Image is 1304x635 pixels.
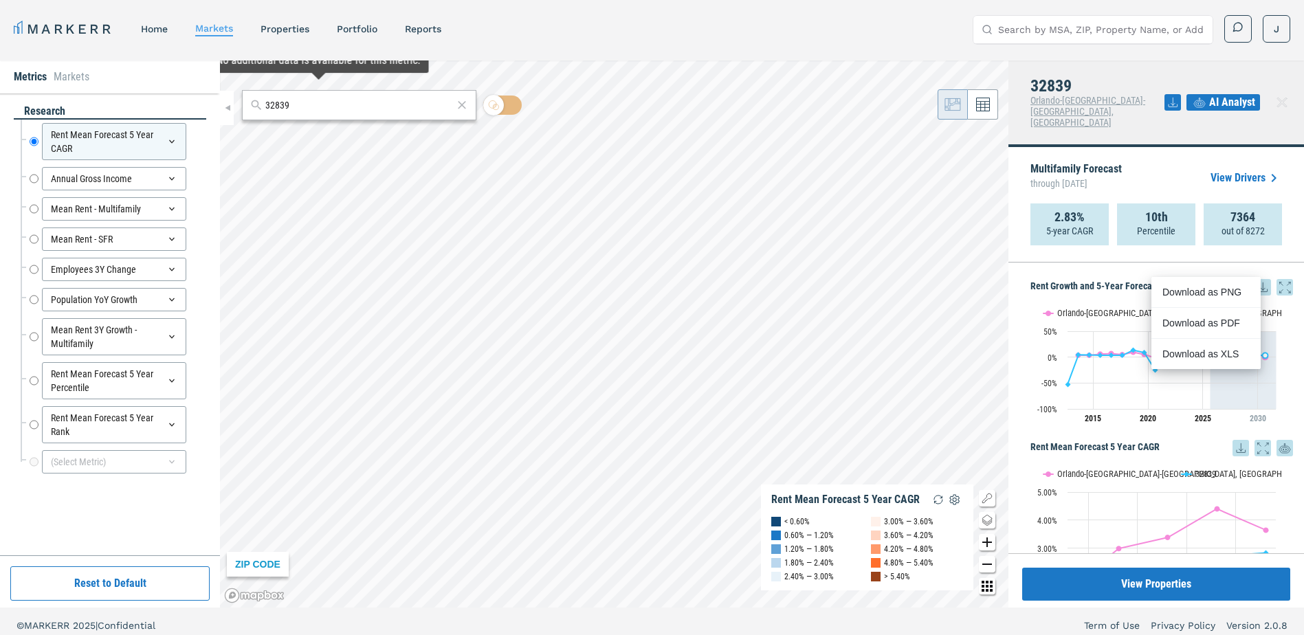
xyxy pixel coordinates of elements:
div: 4.80% — 5.40% [884,556,933,570]
a: View Drivers [1211,170,1282,186]
p: Multifamily Forecast [1030,164,1122,192]
div: 1.20% — 1.80% [784,542,834,556]
h5: Rent Growth and 5-Year Forecast [1030,279,1293,296]
div: Download as PDF [1162,316,1241,330]
text: 3.00% [1037,544,1057,554]
path: Thursday, 29 Aug, 20:00, 3.34. 32839. [1263,353,1268,358]
div: research [14,104,206,120]
path: Tuesday, 29 Aug, 20:00, 3.5. 32839. [1120,353,1125,358]
button: Show 32839 [1182,469,1217,479]
text: 50% [1043,327,1057,337]
path: Monday, 14 Aug, 20:00, 3.38. Orlando-Kissimmee-Sanford, FL. [1165,535,1171,540]
div: Mean Rent 3Y Growth - Multifamily [42,318,186,355]
path: Tuesday, 14 Aug, 20:00, 4.4. Orlando-Kissimmee-Sanford, FL. [1215,506,1220,511]
img: Reload Legend [930,491,947,508]
div: ZIP CODE [227,552,289,577]
a: home [141,23,168,34]
button: Change style map button [979,512,995,528]
div: 4.20% — 4.80% [884,542,933,556]
button: Zoom out map button [979,556,995,572]
div: (Select Metric) [42,450,186,474]
div: Employees 3Y Change [42,258,186,281]
path: Wednesday, 14 Aug, 20:00, 3.64. Orlando-Kissimmee-Sanford, FL. [1263,527,1269,533]
button: AI Analyst [1186,94,1260,111]
path: Saturday, 14 Aug, 20:00, 2.98. Orlando-Kissimmee-Sanford, FL. [1116,546,1122,551]
button: Show/Hide Legend Map Button [979,490,995,506]
li: Metrics [14,69,47,85]
p: out of 8272 [1222,224,1265,238]
a: Mapbox logo [224,588,285,603]
div: Rent Growth and 5-Year Forecast. Highcharts interactive chart. [1030,296,1293,433]
canvas: Map [220,60,1008,608]
svg: Interactive chart [1030,456,1283,628]
span: AI Analyst [1209,94,1255,111]
div: 2.40% — 3.00% [784,570,834,583]
path: Friday, 29 Aug, 20:00, 4.13. 32839. [1087,352,1092,357]
a: Privacy Policy [1151,619,1215,632]
g: 32839, line 4 of 4 with 5 data points. [1219,352,1268,359]
button: Reset to Default [10,566,210,601]
text: -100% [1037,405,1057,414]
a: View Properties [1022,568,1290,601]
div: Rent Mean Forecast 5 Year CAGR [771,493,920,506]
path: Wednesday, 14 Aug, 20:00, 2.83. 32839. [1263,550,1269,555]
h4: 32839 [1030,77,1164,95]
div: < 0.60% [784,515,810,528]
tspan: 2015 [1085,414,1101,423]
div: Download as XLS [1162,347,1241,361]
button: Zoom in map button [979,534,995,550]
div: > 5.40% [884,570,910,583]
div: Rent Mean Forecast 5 Year Percentile [42,362,186,399]
p: 5-year CAGR [1046,224,1093,238]
a: reports [405,23,441,34]
path: Thursday, 29 Aug, 20:00, 4.43. 32839. [1076,352,1081,357]
a: Portfolio [337,23,377,34]
span: through [DATE] [1030,175,1122,192]
div: Download as PDF [1151,308,1261,339]
div: 3.00% — 3.60% [884,515,933,528]
span: MARKERR [24,620,73,631]
h5: Rent Mean Forecast 5 Year CAGR [1030,440,1293,456]
a: properties [261,23,309,34]
strong: 2.83% [1054,210,1085,224]
tspan: 2020 [1140,414,1156,423]
tspan: 2030 [1250,414,1266,423]
div: Download as PNG [1151,277,1261,308]
button: Show Orlando-Kissimmee-Sanford, FL [1043,469,1167,479]
path: Monday, 29 Aug, 20:00, 3.55. 32839. [1109,353,1114,358]
input: Search by MSA, ZIP, Property Name, or Address [998,16,1204,43]
div: 3.60% — 4.20% [884,528,933,542]
div: Population YoY Growth [42,288,186,311]
a: MARKERR [14,19,113,38]
strong: 7364 [1230,210,1255,224]
tspan: 2025 [1195,414,1211,423]
img: Settings [947,491,963,508]
text: 0% [1048,353,1057,363]
div: Download as PNG [1162,285,1241,299]
path: Saturday, 29 Aug, 20:00, -25.12. 32839. [1153,367,1158,372]
span: 2025 | [73,620,98,631]
div: Mean Rent - SFR [42,227,186,251]
input: Search by MSA or ZIP Code [265,98,453,113]
div: Rent Mean Forecast 5 Year CAGR. Highcharts interactive chart. [1030,456,1293,628]
a: Version 2.0.8 [1226,619,1288,632]
button: Other options map button [979,578,995,594]
li: Markets [54,69,89,85]
strong: 10th [1145,210,1168,224]
path: Saturday, 29 Aug, 20:00, 3.66. 32839. [1098,353,1103,358]
div: Rent Mean Forecast 5 Year Rank [42,406,186,443]
div: 0.60% — 1.20% [784,528,834,542]
div: Annual Gross Income [42,167,186,190]
text: 5.00% [1037,488,1057,498]
path: Wednesday, 29 Aug, 20:00, 13.45. 32839. [1131,347,1136,353]
a: Term of Use [1084,619,1140,632]
div: Mean Rent - Multifamily [42,197,186,221]
text: 4.00% [1037,516,1057,526]
div: 1.80% — 2.40% [784,556,834,570]
text: -50% [1041,379,1057,388]
a: markets [195,23,233,34]
button: Show Orlando-Kissimmee-Sanford, FL [1043,308,1167,318]
path: Wednesday, 29 Aug, 20:00, -52.85. 32839. [1065,381,1071,387]
span: Orlando-[GEOGRAPHIC_DATA]-[GEOGRAPHIC_DATA], [GEOGRAPHIC_DATA] [1030,95,1145,128]
p: Percentile [1137,224,1175,238]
